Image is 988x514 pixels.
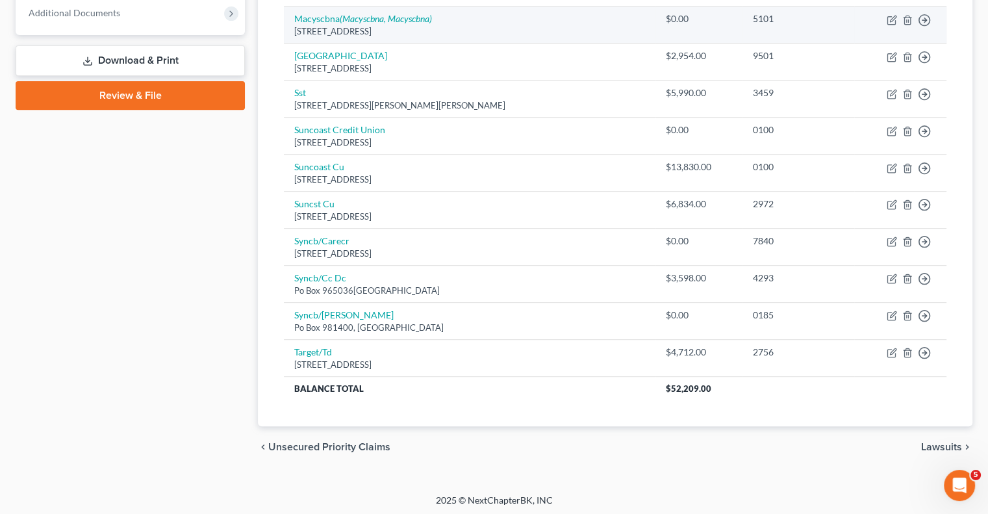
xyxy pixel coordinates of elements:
[666,198,732,211] div: $6,834.00
[294,198,335,209] a: Suncst Cu
[294,62,644,75] div: [STREET_ADDRESS]
[921,442,962,452] span: Lawsuits
[294,235,349,246] a: Syncb/Carecr
[666,12,732,25] div: $0.00
[752,12,844,25] div: 5101
[666,383,711,394] span: $52,209.00
[752,309,844,322] div: 0185
[284,377,655,400] th: Balance Total
[752,123,844,136] div: 0100
[294,136,644,149] div: [STREET_ADDRESS]
[294,161,344,172] a: Suncoast Cu
[294,124,385,135] a: Suncoast Credit Union
[752,346,844,359] div: 2756
[666,123,732,136] div: $0.00
[752,235,844,248] div: 7840
[16,45,245,76] a: Download & Print
[970,470,981,480] span: 5
[666,86,732,99] div: $5,990.00
[294,322,644,334] div: Po Box 981400, [GEOGRAPHIC_DATA]
[294,309,394,320] a: Syncb/[PERSON_NAME]
[921,442,972,452] button: Lawsuits chevron_right
[294,346,332,357] a: Target/Td
[294,25,644,38] div: [STREET_ADDRESS]
[294,359,644,371] div: [STREET_ADDRESS]
[268,442,390,452] span: Unsecured Priority Claims
[294,173,644,186] div: [STREET_ADDRESS]
[666,235,732,248] div: $0.00
[340,13,432,24] i: (Macyscbna, Macyscbna)
[294,13,432,24] a: Macyscbna(Macyscbna, Macyscbna)
[294,248,644,260] div: [STREET_ADDRESS]
[752,272,844,285] div: 4293
[752,86,844,99] div: 3459
[294,87,306,98] a: Sst
[16,81,245,110] a: Review & File
[666,309,732,322] div: $0.00
[666,49,732,62] div: $2,954.00
[944,470,975,501] iframe: Intercom live chat
[962,442,972,452] i: chevron_right
[666,161,732,173] div: $13,830.00
[29,7,120,18] span: Additional Documents
[294,272,346,283] a: Syncb/Cc Dc
[294,211,644,223] div: [STREET_ADDRESS]
[666,272,732,285] div: $3,598.00
[258,442,268,452] i: chevron_left
[752,198,844,211] div: 2972
[294,285,644,297] div: Po Box 965036[GEOGRAPHIC_DATA]
[752,161,844,173] div: 0100
[294,99,644,112] div: [STREET_ADDRESS][PERSON_NAME][PERSON_NAME]
[258,442,390,452] button: chevron_left Unsecured Priority Claims
[752,49,844,62] div: 9501
[294,50,387,61] a: [GEOGRAPHIC_DATA]
[666,346,732,359] div: $4,712.00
